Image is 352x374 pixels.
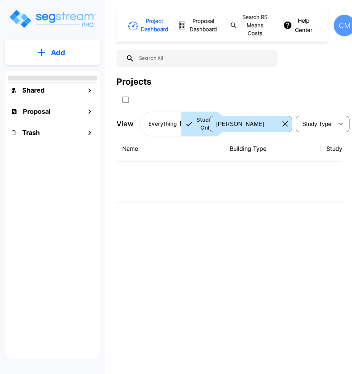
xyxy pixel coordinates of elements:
p: Add [51,47,65,58]
input: Search All [134,50,274,67]
button: Everything [139,112,181,136]
th: Building Type [224,136,321,162]
button: SelectAll [118,93,133,107]
div: Select [211,114,280,134]
th: Name [116,136,224,162]
h1: Shared [22,85,44,95]
p: Studies Only [196,116,216,132]
button: Project Dashboard [129,14,168,36]
button: Studies Only [181,112,225,136]
h1: Project Dashboard [141,17,168,33]
button: Help Center [282,14,315,37]
p: View [116,118,134,129]
div: Platform [139,112,225,136]
span: Study Type [302,121,331,127]
h1: Proposal [23,107,51,116]
p: Everything [148,120,177,128]
h1: Trash [22,128,40,137]
button: Add [5,42,100,63]
button: Proposal Dashboard [177,14,219,36]
div: Projects [116,75,151,88]
button: Search RS Means Costs [227,10,273,41]
div: Select [297,114,334,134]
h1: Search RS Means Costs [241,13,269,38]
img: Logo [8,9,96,29]
h1: Proposal Dashboard [190,17,217,33]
